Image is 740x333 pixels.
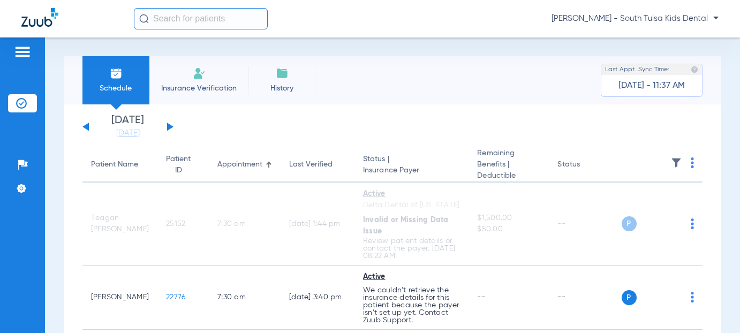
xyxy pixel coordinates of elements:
div: Active [363,271,460,283]
div: Delta Dental of [US_STATE] [363,200,460,211]
span: Insurance Payer [363,165,460,176]
span: Invalid or Missing Data Issue [363,216,449,235]
li: [DATE] [96,115,160,139]
td: [DATE] 1:44 PM [281,183,354,266]
a: [DATE] [96,128,160,139]
td: Teagan [PERSON_NAME] [82,183,157,266]
td: [DATE] 3:40 PM [281,266,354,330]
span: Insurance Verification [157,83,240,94]
img: x.svg [667,292,677,302]
span: Deductible [477,170,540,181]
div: Last Verified [289,159,333,170]
img: filter.svg [671,157,682,168]
span: [DATE] - 11:37 AM [618,80,685,91]
img: hamburger-icon [14,46,31,58]
div: Patient Name [91,159,138,170]
td: -- [549,266,622,330]
p: We couldn’t retrieve the insurance details for this patient because the payer isn’t set up yet. C... [363,286,460,324]
th: Remaining Benefits | [469,148,549,183]
div: Active [363,188,460,200]
img: x.svg [667,218,677,229]
p: Review patient details or contact the payer. [DATE] 08:22 AM. [363,237,460,260]
img: History [276,67,289,80]
div: Appointment [217,159,262,170]
img: group-dot-blue.svg [691,292,694,302]
div: Last Verified [289,159,346,170]
div: Patient Name [91,159,149,170]
th: Status | [354,148,469,183]
input: Search for patients [134,8,268,29]
td: [PERSON_NAME] [82,266,157,330]
span: [PERSON_NAME] - South Tulsa Kids Dental [552,13,719,24]
span: P [622,290,637,305]
div: Patient ID [166,154,200,176]
img: Zuub Logo [21,8,58,27]
img: Search Icon [139,14,149,24]
span: P [622,216,637,231]
span: History [256,83,307,94]
td: -- [549,183,622,266]
span: Schedule [90,83,141,94]
td: 7:30 AM [209,183,281,266]
span: $1,500.00 [477,213,540,224]
div: Appointment [217,159,272,170]
img: last sync help info [691,66,698,73]
span: 25152 [166,220,185,228]
img: group-dot-blue.svg [691,157,694,168]
img: Schedule [110,67,123,80]
span: 22776 [166,293,185,301]
span: Last Appt. Sync Time: [605,64,669,75]
span: -- [477,293,485,301]
img: Manual Insurance Verification [193,67,206,80]
td: 7:30 AM [209,266,281,330]
div: Patient ID [166,154,191,176]
th: Status [549,148,622,183]
img: group-dot-blue.svg [691,218,694,229]
span: $50.00 [477,224,540,235]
